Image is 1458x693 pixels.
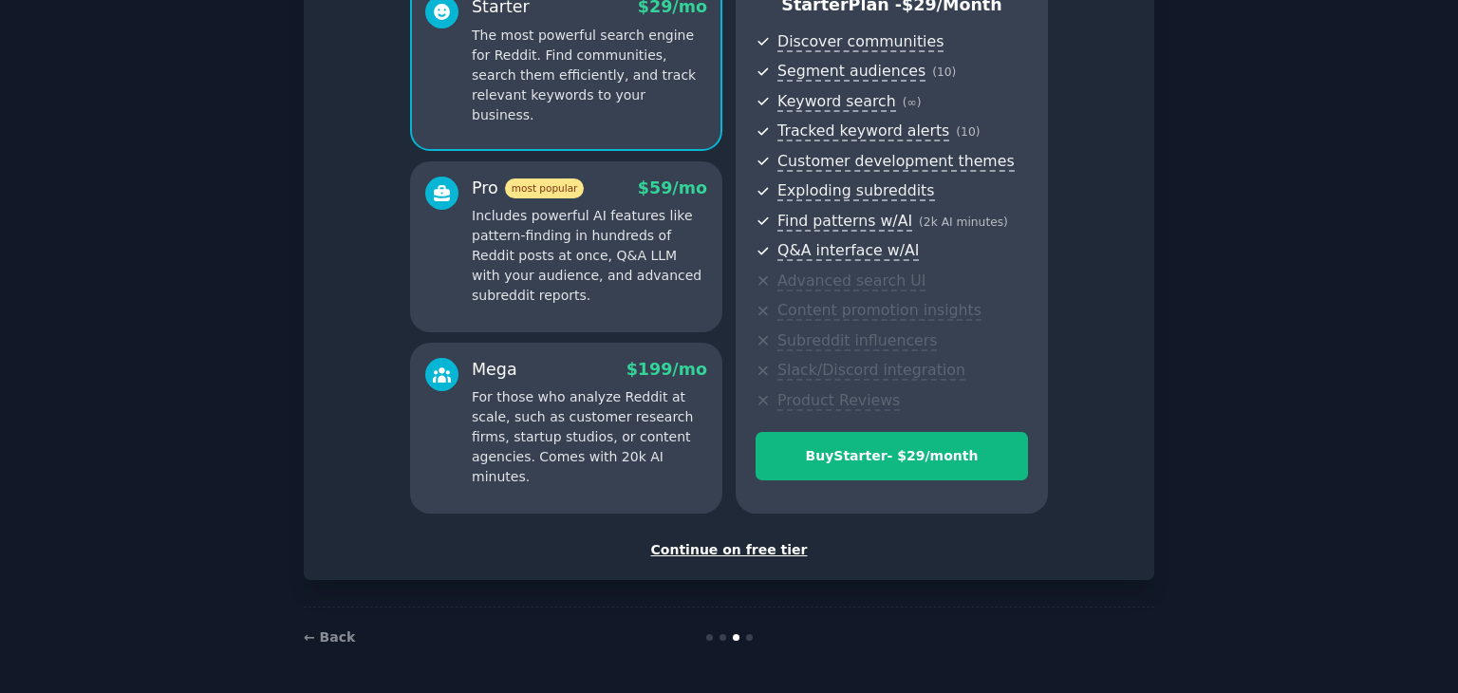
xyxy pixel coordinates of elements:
[777,331,937,351] span: Subreddit influencers
[777,152,1015,172] span: Customer development themes
[472,177,584,200] div: Pro
[777,32,944,52] span: Discover communities
[505,178,585,198] span: most popular
[777,361,965,381] span: Slack/Discord integration
[777,122,949,141] span: Tracked keyword alerts
[919,215,1008,229] span: ( 2k AI minutes )
[903,96,922,109] span: ( ∞ )
[777,391,900,411] span: Product Reviews
[626,360,707,379] span: $ 199 /mo
[472,387,707,487] p: For those who analyze Reddit at scale, such as customer research firms, startup studios, or conte...
[756,432,1028,480] button: BuyStarter- $29/month
[777,241,919,261] span: Q&A interface w/AI
[777,92,896,112] span: Keyword search
[472,206,707,306] p: Includes powerful AI features like pattern-finding in hundreds of Reddit posts at once, Q&A LLM w...
[777,272,925,291] span: Advanced search UI
[777,301,981,321] span: Content promotion insights
[304,629,355,645] a: ← Back
[638,178,707,197] span: $ 59 /mo
[777,62,925,82] span: Segment audiences
[324,540,1134,560] div: Continue on free tier
[956,125,980,139] span: ( 10 )
[757,446,1027,466] div: Buy Starter - $ 29 /month
[777,181,934,201] span: Exploding subreddits
[472,26,707,125] p: The most powerful search engine for Reddit. Find communities, search them efficiently, and track ...
[777,212,912,232] span: Find patterns w/AI
[932,66,956,79] span: ( 10 )
[472,358,517,382] div: Mega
